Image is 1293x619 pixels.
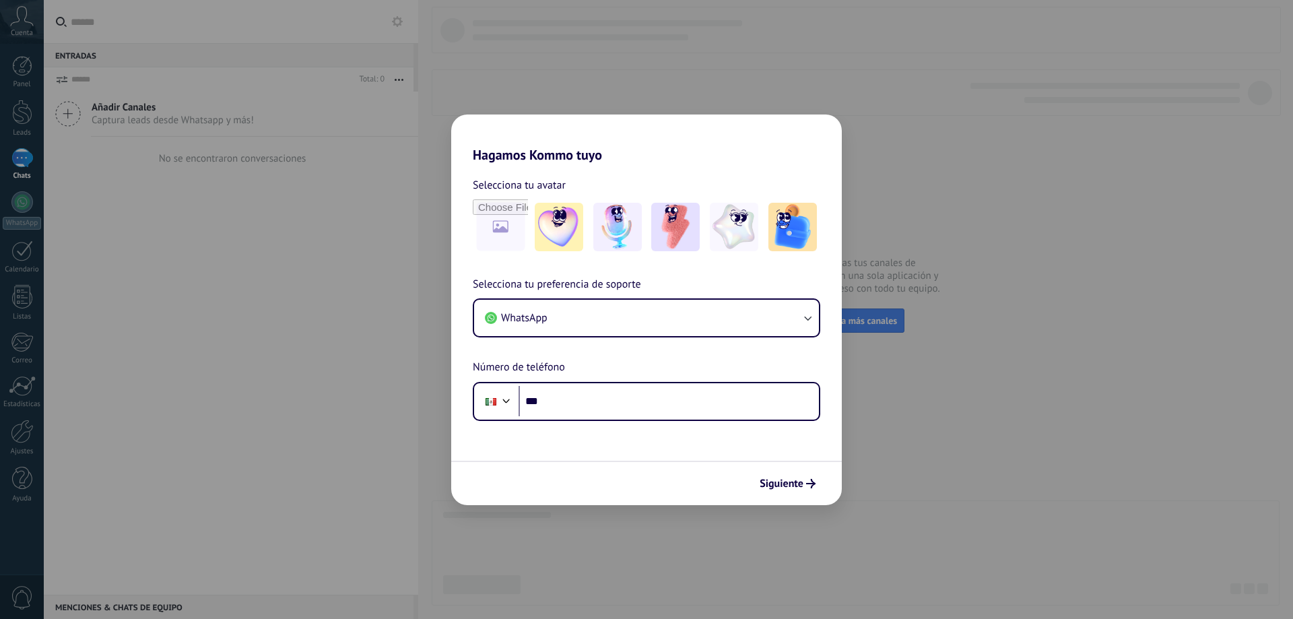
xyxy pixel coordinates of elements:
img: -1.jpeg [535,203,583,251]
img: -4.jpeg [710,203,758,251]
button: Siguiente [754,472,822,495]
img: -2.jpeg [593,203,642,251]
h2: Hagamos Kommo tuyo [451,115,842,163]
span: WhatsApp [501,311,548,325]
div: Mexico: + 52 [478,387,504,416]
button: WhatsApp [474,300,819,336]
span: Selecciona tu preferencia de soporte [473,276,641,294]
img: -3.jpeg [651,203,700,251]
span: Número de teléfono [473,359,565,377]
span: Siguiente [760,479,803,488]
span: Selecciona tu avatar [473,176,566,194]
img: -5.jpeg [768,203,817,251]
